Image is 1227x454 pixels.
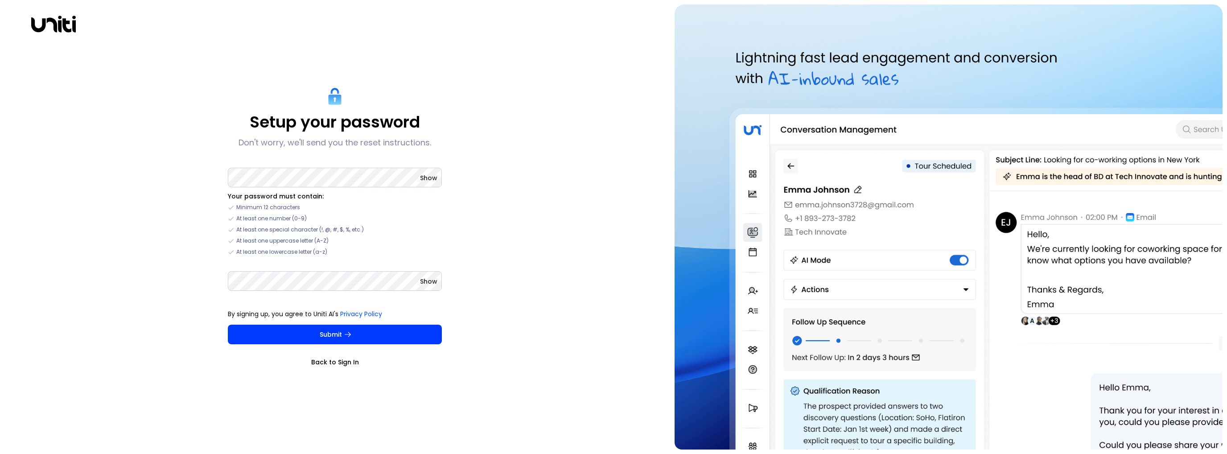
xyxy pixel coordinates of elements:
[675,4,1223,450] img: auth-hero.png
[228,358,442,367] a: Back to Sign In
[420,277,437,286] button: Show
[228,310,442,318] p: By signing up, you agree to Uniti AI's
[228,192,442,201] li: Your password must contain:
[236,248,327,256] span: At least one lowercase letter (a-z)
[236,215,307,223] span: At least one number (0-9)
[228,325,442,344] button: Submit
[236,237,329,245] span: At least one uppercase letter (A-Z)
[420,173,437,182] button: Show
[236,203,300,211] span: Minimum 12 characters
[236,226,364,234] span: At least one special character (!, @, #, $, %, etc.)
[340,310,382,318] a: Privacy Policy
[250,112,420,132] p: Setup your password
[239,137,431,148] p: Don't worry, we'll send you the reset instructions.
